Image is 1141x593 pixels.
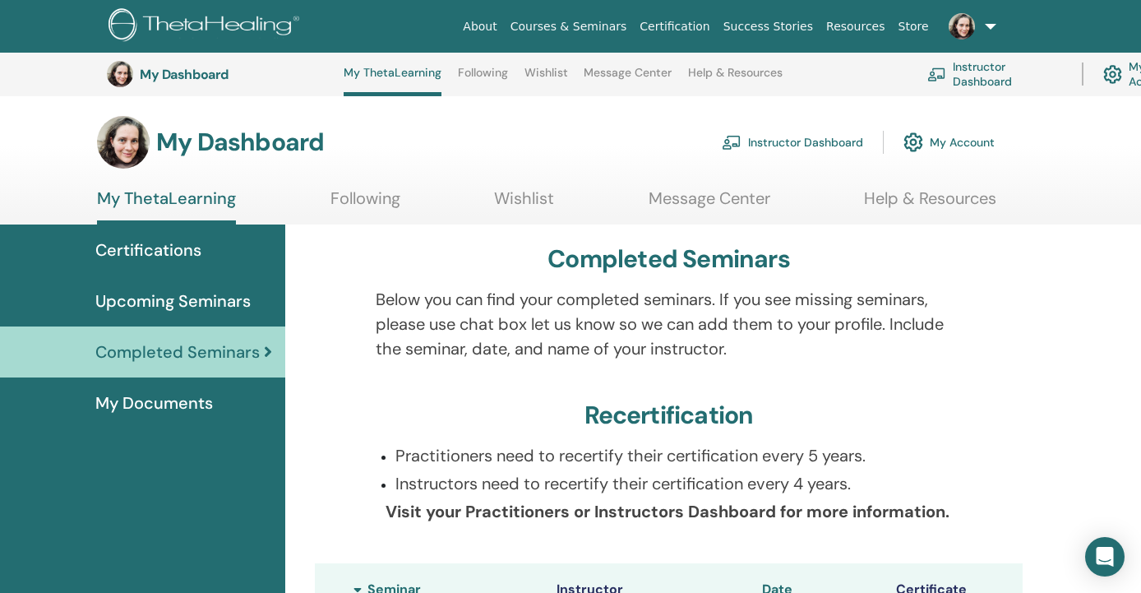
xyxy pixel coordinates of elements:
a: My ThetaLearning [97,188,236,225]
h3: Recertification [584,401,754,430]
a: Instructor Dashboard [927,56,1062,92]
a: Success Stories [717,12,820,42]
a: About [456,12,503,42]
img: chalkboard-teacher.svg [722,135,741,150]
h3: My Dashboard [156,127,324,157]
p: Instructors need to recertify their certification every 4 years. [395,471,961,496]
h3: Completed Seminars [547,244,790,274]
a: Message Center [649,188,770,220]
img: logo.png [109,8,305,45]
img: default.jpg [107,61,133,87]
a: Certification [633,12,716,42]
b: Visit your Practitioners or Instructors Dashboard for more information. [386,501,949,522]
a: Courses & Seminars [504,12,634,42]
a: Wishlist [494,188,554,220]
a: Wishlist [524,66,568,92]
a: Following [330,188,400,220]
a: My Account [903,124,995,160]
img: default.jpg [949,13,975,39]
img: chalkboard-teacher.svg [927,67,946,81]
span: Upcoming Seminars [95,289,251,313]
span: Completed Seminars [95,340,260,364]
span: My Documents [95,391,213,415]
img: default.jpg [97,116,150,169]
span: Certifications [95,238,201,262]
div: Open Intercom Messenger [1085,537,1125,577]
img: cog.svg [903,128,923,156]
a: Store [892,12,935,42]
a: My ThetaLearning [344,66,441,96]
p: Below you can find your completed seminars. If you see missing seminars, please use chat box let ... [376,287,961,361]
h3: My Dashboard [140,67,304,82]
a: Following [458,66,508,92]
a: Help & Resources [688,66,783,92]
a: Help & Resources [864,188,996,220]
a: Message Center [584,66,672,92]
img: cog.svg [1103,61,1122,88]
a: Resources [820,12,892,42]
a: Instructor Dashboard [722,124,863,160]
p: Practitioners need to recertify their certification every 5 years. [395,443,961,468]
